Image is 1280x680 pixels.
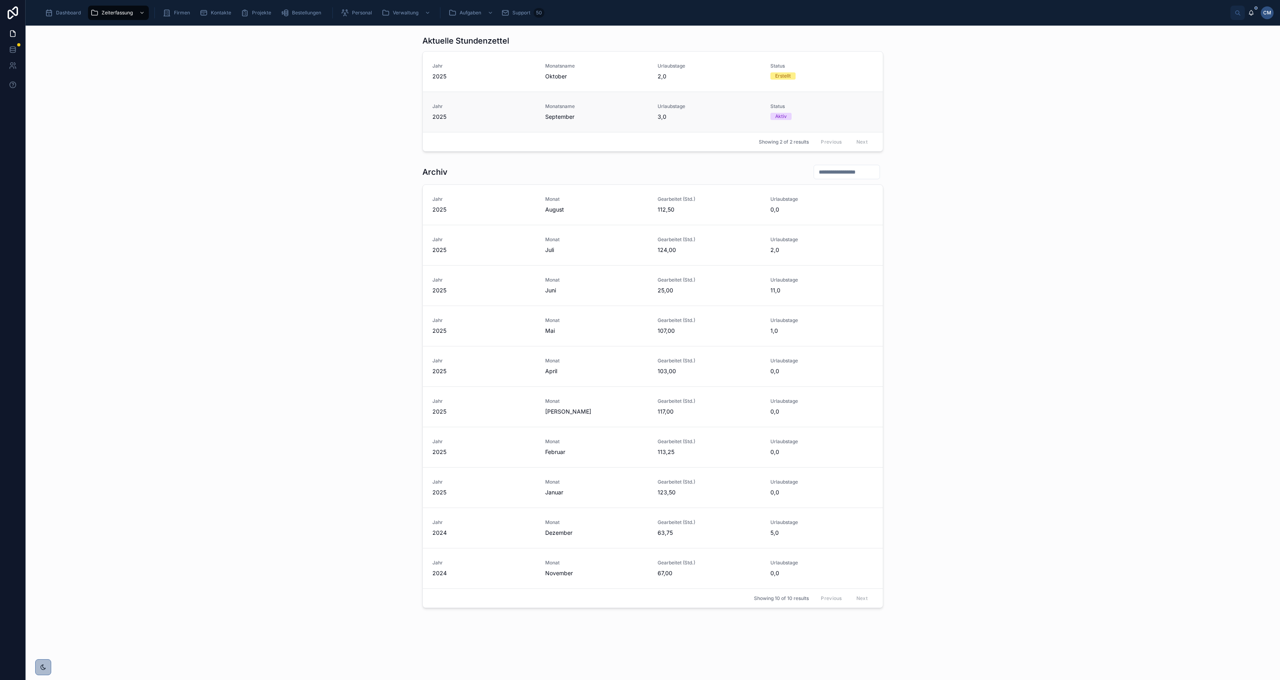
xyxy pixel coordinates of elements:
span: Mai [545,327,648,335]
span: 0,0 [770,448,874,456]
span: Urlaubstage [770,438,874,445]
a: Jahr2024MonatDezemberGearbeitet (Std.)63,75Urlaubstage5,0 [423,508,883,548]
a: Jahr2025MonatAprilGearbeitet (Std.)103,00Urlaubstage0,0 [423,346,883,386]
span: Jahr [432,236,536,243]
span: Personal [352,10,372,16]
span: Monat [545,398,648,404]
span: Monat [545,317,648,324]
span: 0,0 [770,367,874,375]
a: Dashboard [42,6,86,20]
span: 0,0 [770,206,874,214]
span: Gearbeitet (Std.) [658,438,761,445]
span: Urlaubstage [770,560,874,566]
span: Gearbeitet (Std.) [658,196,761,202]
span: 5,0 [770,529,874,537]
span: Urlaubstage [770,196,874,202]
span: Gearbeitet (Std.) [658,277,761,283]
span: Jahr [432,519,536,526]
span: Support [512,10,530,16]
span: Jahr [432,479,536,485]
a: Aufgaben [446,6,497,20]
span: Urlaubstage [770,277,874,283]
span: Showing 2 of 2 results [759,139,809,145]
span: 2025 [432,72,536,80]
span: 113,25 [658,448,761,456]
span: 63,75 [658,529,761,537]
span: November [545,569,648,577]
a: Firmen [160,6,196,20]
a: Zeiterfassung [88,6,149,20]
span: Jahr [432,438,536,445]
span: Urlaubstage [770,398,874,404]
span: Urlaubstage [770,236,874,243]
span: Monat [545,196,648,202]
a: Jahr2024MonatNovemberGearbeitet (Std.)67,00Urlaubstage0,0 [423,548,883,588]
span: Projekte [252,10,271,16]
span: 2025 [432,206,536,214]
span: 2025 [432,113,536,121]
span: Jahr [432,560,536,566]
span: Monatsname [545,103,648,110]
span: Jahr [432,277,536,283]
span: Monat [545,236,648,243]
span: Showing 10 of 10 results [754,595,809,602]
span: Urlaubstage [658,63,761,69]
a: Jahr2025MonatMaiGearbeitet (Std.)107,00Urlaubstage1,0 [423,306,883,346]
span: Jahr [432,63,536,69]
span: Gearbeitet (Std.) [658,479,761,485]
a: Jahr2025MonatJanuarGearbeitet (Std.)123,50Urlaubstage0,0 [423,467,883,508]
span: 2025 [432,448,536,456]
span: Urlaubstage [770,479,874,485]
h1: Aktuelle Stundenzettel [422,35,509,46]
span: Monat [545,358,648,364]
span: 124,00 [658,246,761,254]
span: Urlaubstage [770,519,874,526]
span: Juli [545,246,648,254]
span: Oktober [545,72,648,80]
span: Dezember [545,529,648,537]
span: 2024 [432,529,536,537]
span: 0,0 [770,488,874,496]
span: CM [1263,10,1271,16]
span: Kontakte [211,10,231,16]
span: Monat [545,479,648,485]
span: 67,00 [658,569,761,577]
span: Verwaltung [393,10,418,16]
span: Dashboard [56,10,81,16]
span: 103,00 [658,367,761,375]
span: 11,0 [770,286,874,294]
span: Gearbeitet (Std.) [658,560,761,566]
span: Zeiterfassung [102,10,133,16]
div: scrollable content [38,4,1230,22]
span: April [545,367,648,375]
span: August [545,206,648,214]
div: Aktiv [775,113,787,120]
span: 2,0 [658,72,761,80]
span: 123,50 [658,488,761,496]
span: 2025 [432,246,536,254]
span: Jahr [432,317,536,324]
a: Jahr2025MonatJuniGearbeitet (Std.)25,00Urlaubstage11,0 [423,265,883,306]
a: Jahr2025MonatsnameOktoberUrlaubstage2,0StatusErstellt [423,52,883,92]
span: 112,50 [658,206,761,214]
span: 2,0 [770,246,874,254]
span: 2025 [432,367,536,375]
span: Jahr [432,196,536,202]
a: Jahr2025MonatsnameSeptemberUrlaubstage3,0StatusAktiv [423,92,883,132]
span: 2025 [432,286,536,294]
a: Verwaltung [379,6,434,20]
span: Firmen [174,10,190,16]
span: Jahr [432,358,536,364]
a: Jahr2025MonatAugustGearbeitet (Std.)112,50Urlaubstage0,0 [423,185,883,225]
span: Gearbeitet (Std.) [658,358,761,364]
h1: Archiv [422,166,448,178]
a: Bestellungen [278,6,327,20]
span: 25,00 [658,286,761,294]
span: Monat [545,519,648,526]
span: Monatsname [545,63,648,69]
span: 2025 [432,408,536,416]
span: 3,0 [658,113,761,121]
span: 0,0 [770,408,874,416]
span: Gearbeitet (Std.) [658,398,761,404]
span: Juni [545,286,648,294]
